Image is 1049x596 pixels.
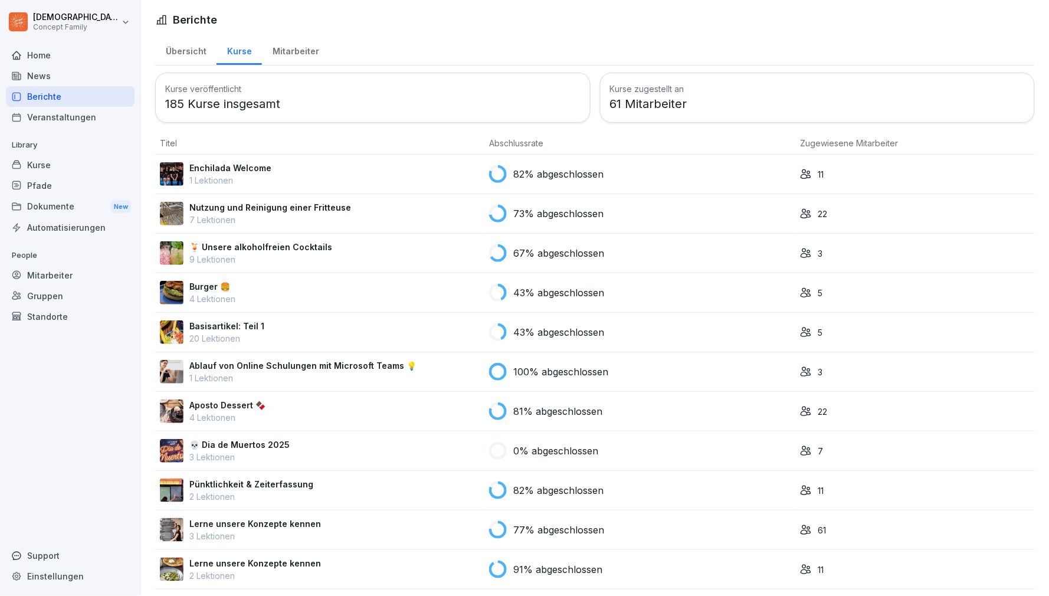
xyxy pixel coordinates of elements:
p: 43% abgeschlossen [514,286,605,300]
p: 82% abgeschlossen [514,483,604,497]
p: 4 Lektionen [189,293,235,305]
a: Einstellungen [6,566,135,587]
div: New [111,200,131,214]
p: 2 Lektionen [189,569,321,582]
p: 22 [818,405,827,418]
a: Home [6,45,135,66]
p: [DEMOGRAPHIC_DATA] [PERSON_NAME] [33,12,119,22]
a: News [6,66,135,86]
p: 61 [818,524,826,536]
p: 9 Lektionen [189,253,332,266]
img: b2msvuojt3s6egexuweix326.png [160,202,183,225]
p: 💀 Dia de Muertos 2025 [189,438,290,451]
p: 61 Mitarbeiter [610,95,1025,113]
img: q2y488op23jdnwlybj9l9yhu.png [160,558,183,581]
p: 77% abgeschlossen [514,523,605,537]
p: 0% abgeschlossen [514,444,599,458]
p: 🍹 Unsere alkoholfreien Cocktails [189,241,332,253]
p: Pünktlichkeit & Zeiterfassung [189,478,313,490]
p: 100% abgeschlossen [514,365,609,379]
p: 81% abgeschlossen [514,404,603,418]
p: 185 Kurse insgesamt [165,95,581,113]
a: Standorte [6,306,135,327]
p: 43% abgeschlossen [514,325,605,339]
p: 3 [818,366,822,378]
p: 3 Lektionen [189,451,290,463]
p: 82% abgeschlossen [514,167,604,181]
span: Titel [160,138,177,148]
p: 7 Lektionen [189,214,351,226]
p: 7 [818,445,823,457]
p: Lerne unsere Konzepte kennen [189,518,321,530]
img: e8eoks8cju23yjmx0b33vrq2.png [160,360,183,384]
p: Aposto Dessert 🍫 [189,399,265,411]
p: 22 [818,208,827,220]
th: Abschlussrate [484,132,795,155]
p: 5 [818,287,822,299]
span: Zugewiesene Mitarbeiter [800,138,898,148]
a: Kurse [217,35,262,65]
h3: Kurse zugestellt an [610,83,1025,95]
a: Kurse [6,155,135,175]
a: Mitarbeiter [6,265,135,286]
p: Concept Family [33,23,119,31]
p: 91% abgeschlossen [514,562,603,577]
img: v5721j5z361hns6z0nzt3f96.png [160,439,183,463]
a: Automatisierungen [6,217,135,238]
p: 1 Lektionen [189,372,417,384]
a: Berichte [6,86,135,107]
p: Enchilada Welcome [189,162,271,174]
p: Burger 🍔 [189,280,235,293]
a: Pfade [6,175,135,196]
h1: Berichte [173,12,217,28]
p: Nutzung und Reinigung einer Fritteuse [189,201,351,214]
p: 3 Lektionen [189,530,321,542]
img: rgcfxbbznutd525hy05jmr69.png [160,241,183,265]
p: Ablauf von Online Schulungen mit Microsoft Teams 💡 [189,359,417,372]
p: 5 [818,326,822,339]
img: tvia5dmua0oanporuy26ler9.png [160,162,183,186]
p: Library [6,136,135,155]
img: vl10squk9nhs2w7y6yyq5aqw.png [160,320,183,344]
img: olj5wwb43e69gm36jnidps00.png [160,518,183,542]
img: oh9f64feb3f9l3t3yc5ri42f.png [160,479,183,502]
p: Lerne unsere Konzepte kennen [189,557,321,569]
p: Basisartikel: Teil 1 [189,320,264,332]
p: 20 Lektionen [189,332,264,345]
div: Support [6,545,135,566]
a: Übersicht [155,35,217,65]
p: People [6,246,135,265]
a: Gruppen [6,286,135,306]
p: 2 Lektionen [189,490,313,503]
p: 11 [818,564,824,576]
p: 11 [818,168,824,181]
p: 4 Lektionen [189,411,265,424]
div: Dokumente [6,196,135,218]
p: 11 [818,484,824,497]
img: red19g810ydl5jr0eifk1s3y.png [160,281,183,304]
h3: Kurse veröffentlicht [165,83,581,95]
p: 67% abgeschlossen [514,246,605,260]
a: Veranstaltungen [6,107,135,127]
p: 73% abgeschlossen [514,207,604,221]
p: 1 Lektionen [189,174,271,186]
a: DokumenteNew [6,196,135,218]
a: Mitarbeiter [262,35,329,65]
img: rj0yud9yw1p9s21ly90334le.png [160,399,183,423]
p: 3 [818,247,822,260]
